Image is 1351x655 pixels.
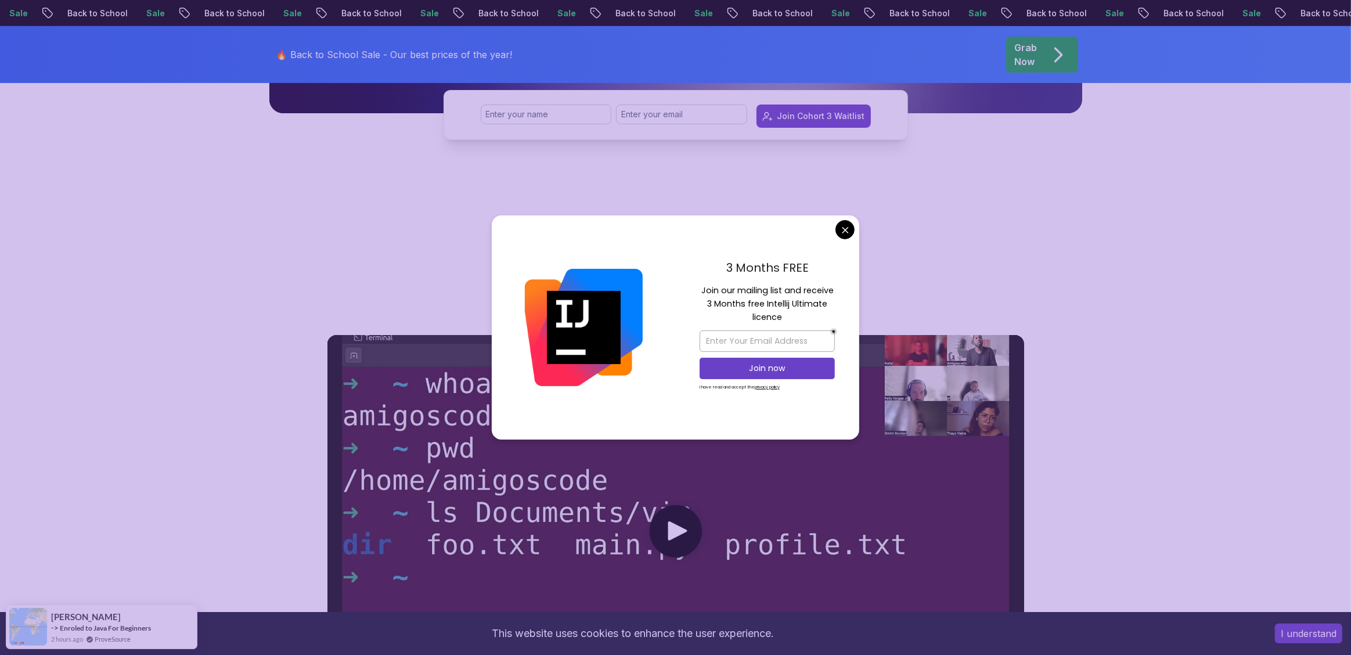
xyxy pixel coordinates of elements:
[9,608,47,646] img: provesource social proof notification image
[51,612,121,622] span: [PERSON_NAME]
[756,105,871,128] button: Join Cohort 3 Waitlist
[481,286,871,303] p: Discover more details about the bootcamp
[463,8,542,19] p: Back to School
[9,621,1258,646] div: This website uses cookies to enhance the user experience.
[1275,624,1342,643] button: Accept cookies
[326,8,405,19] p: Back to School
[405,8,442,19] p: Sale
[189,8,268,19] p: Back to School
[51,634,83,644] span: 2 hours ago
[542,8,579,19] p: Sale
[816,8,853,19] p: Sale
[1227,8,1264,19] p: Sale
[1015,41,1037,69] p: Grab Now
[616,105,747,124] input: Enter your email
[95,634,131,644] a: ProveSource
[481,105,612,124] input: Enter your name
[953,8,990,19] p: Sale
[679,8,716,19] p: Sale
[777,110,865,122] div: Join Cohort 3 Waitlist
[1011,8,1090,19] p: Back to School
[1090,8,1127,19] p: Sale
[60,624,151,632] a: Enroled to Java For Beginners
[874,8,953,19] p: Back to School
[52,8,131,19] p: Back to School
[600,8,679,19] p: Back to School
[1148,8,1227,19] p: Back to School
[51,623,59,632] span: ->
[737,8,816,19] p: Back to School
[276,48,513,62] p: 🔥 Back to School Sale - Our best prices of the year!
[268,8,305,19] p: Sale
[131,8,168,19] p: Sale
